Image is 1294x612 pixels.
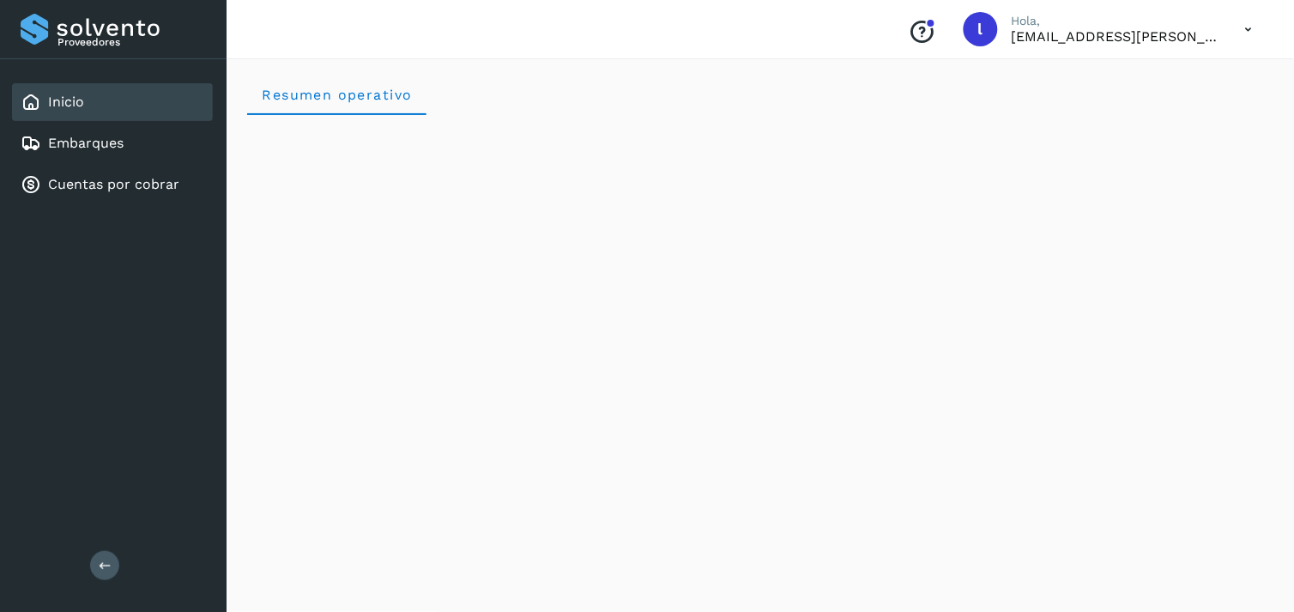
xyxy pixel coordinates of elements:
[57,36,206,48] p: Proveedores
[48,94,84,110] a: Inicio
[48,176,179,192] a: Cuentas por cobrar
[12,83,213,121] div: Inicio
[12,124,213,162] div: Embarques
[1012,14,1218,28] p: Hola,
[12,166,213,203] div: Cuentas por cobrar
[261,87,413,103] span: Resumen operativo
[1012,28,1218,45] p: lauraamalia.castillo@xpertal.com
[48,135,124,151] a: Embarques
